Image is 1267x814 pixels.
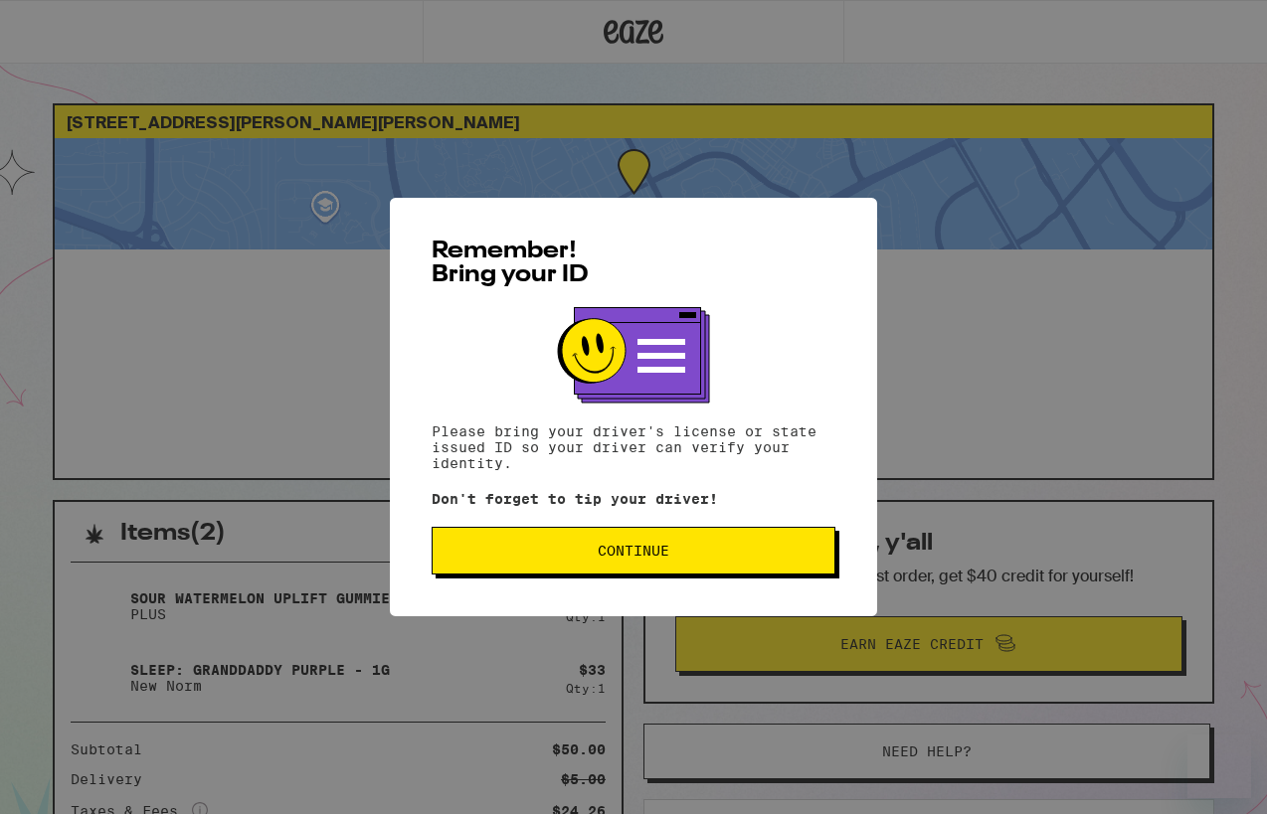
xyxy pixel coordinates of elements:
[432,240,589,287] span: Remember! Bring your ID
[432,491,835,507] p: Don't forget to tip your driver!
[1187,734,1251,798] iframe: Button to launch messaging window
[432,527,835,574] button: Continue
[598,544,669,558] span: Continue
[432,423,835,471] p: Please bring your driver's license or state issued ID so your driver can verify your identity.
